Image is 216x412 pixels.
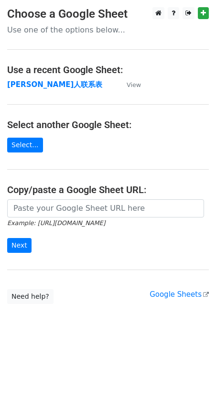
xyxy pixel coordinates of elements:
[7,25,209,35] p: Use one of the options below...
[150,290,209,299] a: Google Sheets
[7,7,209,21] h3: Choose a Google Sheet
[7,119,209,130] h4: Select another Google Sheet:
[7,80,102,89] a: [PERSON_NAME]人联系表
[7,138,43,152] a: Select...
[7,64,209,76] h4: Use a recent Google Sheet:
[7,219,105,227] small: Example: [URL][DOMAIN_NAME]
[117,80,141,89] a: View
[7,184,209,195] h4: Copy/paste a Google Sheet URL:
[127,81,141,88] small: View
[7,289,54,304] a: Need help?
[7,238,32,253] input: Next
[7,199,204,217] input: Paste your Google Sheet URL here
